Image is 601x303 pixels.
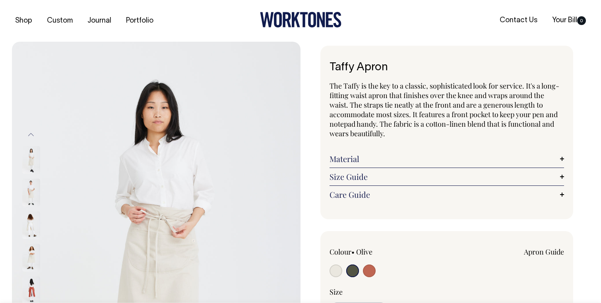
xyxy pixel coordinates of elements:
img: natural [22,146,40,174]
button: Previous [25,126,37,144]
img: natural [22,211,40,239]
div: Colour [330,247,423,257]
a: Journal [84,14,114,27]
a: Care Guide [330,190,564,199]
a: Shop [12,14,35,27]
a: Material [330,154,564,164]
a: Custom [44,14,76,27]
a: Portfolio [123,14,157,27]
span: • [351,247,355,257]
span: 0 [577,16,586,25]
img: natural [22,244,40,272]
div: Size [330,287,564,297]
img: natural [22,179,40,207]
a: Your Bill0 [549,14,589,27]
label: Olive [356,247,372,257]
a: Size Guide [330,172,564,181]
span: The Taffy is the key to a classic, sophisticated look for service. It's a long-fitting waist apro... [330,81,559,138]
h1: Taffy Apron [330,62,564,74]
a: Apron Guide [524,247,564,257]
a: Contact Us [496,14,541,27]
